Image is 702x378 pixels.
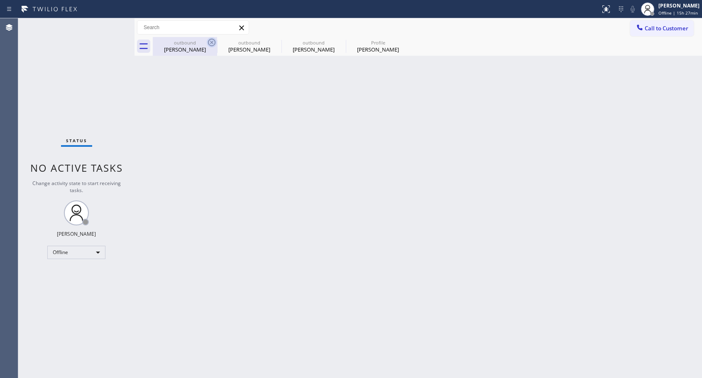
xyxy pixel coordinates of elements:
[627,3,638,15] button: Mute
[154,46,216,53] div: [PERSON_NAME]
[218,46,281,53] div: [PERSON_NAME]
[347,40,409,46] div: Profile
[658,10,698,16] span: Offline | 15h 27min
[30,161,123,175] span: No active tasks
[218,40,281,46] div: outbound
[32,180,121,194] span: Change activity state to start receiving tasks.
[47,246,105,259] div: Offline
[154,40,216,46] div: outbound
[282,40,345,46] div: outbound
[282,46,345,53] div: [PERSON_NAME]
[218,37,281,56] div: Amy Franchek
[347,46,409,53] div: [PERSON_NAME]
[658,2,700,9] div: [PERSON_NAME]
[66,138,87,143] span: Status
[282,37,345,56] div: Amy Franchek
[347,37,409,56] div: Ana Melo
[630,20,694,36] button: Call to Customer
[137,21,249,34] input: Search
[57,230,96,237] div: [PERSON_NAME]
[645,25,688,32] span: Call to Customer
[154,37,216,56] div: Nishea Gupta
